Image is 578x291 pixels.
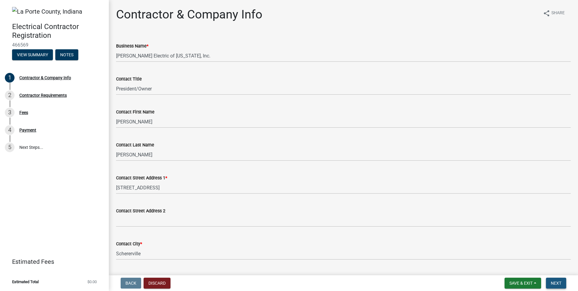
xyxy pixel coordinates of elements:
button: Next [546,278,566,289]
div: 3 [5,108,15,117]
img: La Porte County, Indiana [12,7,82,16]
a: Estimated Fees [5,256,99,268]
h4: Electrical Contractor Registration [12,22,104,40]
label: Contact Street Address 2 [116,209,165,213]
label: Business Name [116,44,148,48]
i: share [543,10,550,17]
button: shareShare [538,7,570,19]
button: Discard [144,278,170,289]
div: Contractor & Company Info [19,76,71,80]
span: Back [125,281,136,286]
span: Share [551,10,565,17]
label: Contact City [116,242,142,246]
button: View Summary [12,49,53,60]
span: Next [551,281,561,286]
h1: Contractor & Company Info [116,7,262,22]
span: 466569 [12,42,97,48]
label: Contact Street Address 1 [116,176,167,180]
div: 2 [5,90,15,100]
label: Contact First Name [116,110,154,114]
button: Save & Exit [505,278,541,289]
wm-modal-confirm: Notes [55,53,78,58]
wm-modal-confirm: Summary [12,53,53,58]
button: Back [121,278,141,289]
label: Contact Last Name [116,143,154,147]
div: 4 [5,125,15,135]
div: Fees [19,110,28,115]
span: $0.00 [87,280,97,284]
div: Contractor Requirements [19,93,67,97]
span: Estimated Total [12,280,39,284]
div: 1 [5,73,15,83]
div: Payment [19,128,36,132]
button: Notes [55,49,78,60]
span: Save & Exit [509,281,533,286]
label: Contact Title [116,77,142,81]
div: 5 [5,142,15,152]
